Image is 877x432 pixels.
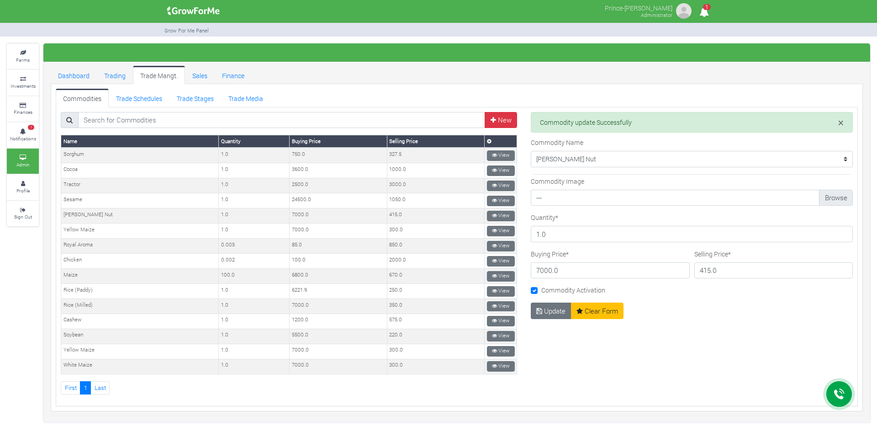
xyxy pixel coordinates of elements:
img: growforme image [675,2,693,20]
td: 220.0 [387,329,484,344]
a: View [487,346,515,357]
a: 1 [80,381,91,395]
small: Sign Out [14,213,32,220]
td: Rice (Paddy) [61,284,219,299]
span: 1 [28,125,34,130]
td: Royal Aroma [61,239,219,254]
td: Yellow Maize [61,224,219,239]
a: View [487,196,515,206]
th: Buying Price [290,135,387,148]
a: Sign Out [7,201,39,226]
td: 100.0 [219,269,290,284]
button: Close [838,117,844,128]
td: 0.002 [219,254,290,269]
img: growforme image [164,2,223,20]
a: Commodities [56,89,109,107]
td: 670.0 [387,269,484,284]
a: View [487,150,515,161]
a: View [487,361,515,372]
td: 2000.0 [387,254,484,269]
a: Last [90,381,110,395]
td: 7000.0 [290,344,387,359]
i: Notifications [695,2,713,22]
td: 750.0 [290,148,387,163]
td: 1.0 [219,163,290,178]
small: Notifications [10,135,36,142]
td: 7000.0 [290,299,387,314]
td: 6800.0 [290,269,387,284]
a: Trading [97,66,133,84]
td: Sorghum [61,148,219,163]
a: View [487,271,515,282]
a: Trade Stages [169,89,221,107]
td: 85.0 [290,239,387,254]
td: 7000.0 [290,208,387,224]
td: 0.005 [219,239,290,254]
td: 1.0 [219,299,290,314]
td: Rice (Milled) [61,299,219,314]
input: Search for Commodities [78,112,486,128]
button: Update [531,303,571,319]
a: View [487,331,515,341]
small: Finances [14,109,32,115]
nav: Page Navigation [61,381,517,395]
a: Dashboard [51,66,97,84]
td: 7000.0 [290,224,387,239]
td: 24500.0 [290,193,387,208]
td: 350.0 [387,299,484,314]
th: Quantity [219,135,290,148]
div: Commodity update Successfully [531,112,853,133]
a: View [487,181,515,191]
a: View [487,226,515,236]
td: 5500.0 [290,329,387,344]
td: 1.0 [219,193,290,208]
a: Trade Mangt. [133,66,185,84]
label: Selling Price [694,249,731,259]
label: Commodity Activation [541,285,605,295]
td: 250.0 [387,284,484,299]
a: View [487,286,515,297]
a: View [487,301,515,312]
td: 3600.0 [290,163,387,178]
td: 415.0 [387,208,484,224]
td: [PERSON_NAME] Nut [61,208,219,224]
small: Administrator [641,11,672,18]
small: Grow For Me Panel [164,27,209,34]
a: Finance [215,66,252,84]
label: --- [531,190,853,206]
td: 1.0 [219,224,290,239]
td: 850.0 [387,239,484,254]
small: Investments [11,83,36,89]
td: 3000.0 [387,178,484,193]
a: Trade Schedules [109,89,169,107]
a: Clear Form [571,303,624,319]
a: Investments [7,70,39,95]
td: White Maize [61,359,219,374]
span: × [838,116,844,129]
small: Admin [16,161,30,168]
td: 1050.0 [387,193,484,208]
label: Quantity [531,213,558,222]
a: 1 Notifications [7,123,39,148]
a: 1 [695,9,713,17]
td: Cashew [61,314,219,329]
td: 1.0 [219,314,290,329]
td: 100.0 [290,254,387,269]
td: 300.0 [387,344,484,359]
td: 300.0 [387,224,484,239]
a: View [487,241,515,251]
a: Admin [7,149,39,174]
td: Yellow Maize [61,344,219,359]
a: Profile [7,175,39,200]
span: 1 [703,4,711,10]
th: Selling Price [387,135,484,148]
a: View [487,256,515,267]
td: 1000.0 [387,163,484,178]
td: Soybean [61,329,219,344]
a: Trade Media [221,89,270,107]
a: View [487,211,515,221]
label: Buying Price [531,249,569,259]
td: 327.5 [387,148,484,163]
td: 1.0 [219,178,290,193]
td: 2500.0 [290,178,387,193]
